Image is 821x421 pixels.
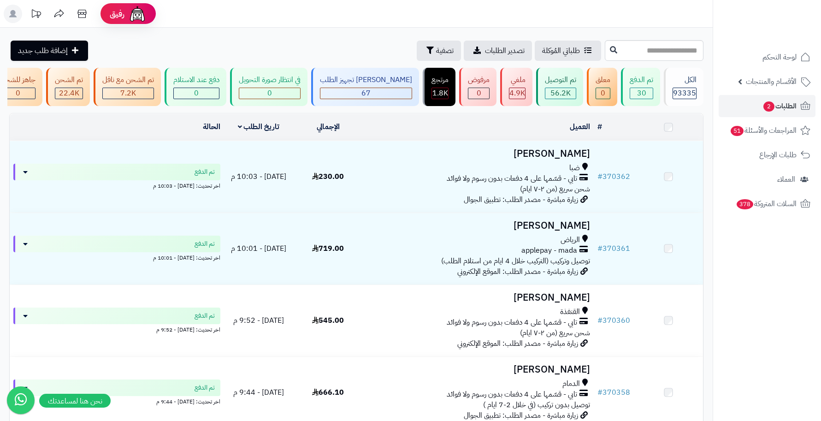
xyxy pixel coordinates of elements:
[228,68,309,106] a: في انتظار صورة التحويل 0
[0,88,35,99] div: 0
[468,88,489,99] div: 0
[545,88,576,99] div: 56201
[128,5,147,23] img: ai-face.png
[231,171,286,182] span: [DATE] - 10:03 م
[719,46,815,68] a: لوحة التحكم
[545,75,576,85] div: تم التوصيل
[597,121,602,132] a: #
[457,266,578,277] span: زيارة مباشرة - مصدر الطلب: الموقع الإلكتروني
[13,252,220,262] div: اخر تحديث: [DATE] - 10:01 م
[737,199,753,209] span: 378
[432,88,448,99] span: 1.8K
[719,119,815,142] a: المراجعات والأسئلة51
[520,184,590,195] span: شحن سريع (من ٢-٧ ايام)
[464,41,532,61] a: تصدير الطلبات
[320,75,412,85] div: [PERSON_NAME] تجهيز الطلب
[238,121,280,132] a: تاريخ الطلب
[477,88,481,99] span: 0
[542,45,580,56] span: طلباتي المُوكلة
[267,88,272,99] span: 0
[597,171,630,182] a: #370362
[758,25,812,44] img: logo-2.png
[18,45,68,56] span: إضافة طلب جديد
[13,180,220,190] div: اخر تحديث: [DATE] - 10:03 م
[731,126,744,136] span: 51
[550,88,571,99] span: 56.2K
[317,121,340,132] a: الإجمالي
[312,315,344,326] span: 545.00
[464,194,578,205] span: زيارة مباشرة - مصدر الطلب: تطبيق الجوال
[312,171,344,182] span: 230.00
[597,243,602,254] span: #
[719,168,815,190] a: العملاء
[432,88,448,99] div: 1783
[464,410,578,421] span: زيارة مباشرة - مصدر الطلب: تطبيق الجوال
[13,324,220,334] div: اخر تحديث: [DATE] - 9:52 م
[483,399,590,410] span: توصيل بدون تركيب (في خلال 2-7 ايام )
[55,88,83,99] div: 22380
[447,173,577,184] span: تابي - قسّمها على 4 دفعات بدون رسوم ولا فوائد
[174,88,219,99] div: 0
[320,88,412,99] div: 67
[630,88,653,99] div: 30
[763,101,774,112] span: 2
[195,239,215,249] span: تم الدفع
[163,68,228,106] a: دفع عند الاستلام 0
[457,338,578,349] span: زيارة مباشرة - مصدر الطلب: الموقع الإلكتروني
[361,88,371,99] span: 67
[13,396,220,406] div: اخر تحديث: [DATE] - 9:44 م
[520,327,590,338] span: شحن سريع (من ٢-٧ ايام)
[55,75,83,85] div: تم الشحن
[366,220,590,231] h3: [PERSON_NAME]
[417,41,461,61] button: تصفية
[366,364,590,375] h3: [PERSON_NAME]
[570,121,590,132] a: العميل
[719,144,815,166] a: طلبات الإرجاع
[309,68,421,106] a: [PERSON_NAME] تجهيز الطلب 67
[719,95,815,117] a: الطلبات2
[102,75,154,85] div: تم الشحن مع ناقل
[673,75,697,85] div: الكل
[596,88,610,99] div: 0
[560,307,580,317] span: القنفذة
[730,124,797,137] span: المراجعات والأسئلة
[597,315,630,326] a: #370360
[92,68,163,106] a: تم الشحن مع ناقل 7.2K
[312,387,344,398] span: 666.10
[239,75,301,85] div: في انتظار صورة التحويل
[485,45,525,56] span: تصدير الطلبات
[110,8,124,19] span: رفيق
[673,88,696,99] span: 93335
[597,387,630,398] a: #370358
[498,68,534,106] a: ملغي 4.9K
[597,171,602,182] span: #
[597,387,602,398] span: #
[195,167,215,177] span: تم الدفع
[468,75,490,85] div: مرفوض
[619,68,662,106] a: تم الدفع 30
[447,317,577,328] span: تابي - قسّمها على 4 دفعات بدون رسوم ولا فوائد
[44,68,92,106] a: تم الشحن 22.4K
[194,88,199,99] span: 0
[509,88,525,99] div: 4937
[597,243,630,254] a: #370361
[719,193,815,215] a: السلات المتروكة378
[173,75,219,85] div: دفع عند الاستلام
[736,197,797,210] span: السلات المتروكة
[597,315,602,326] span: #
[431,75,449,85] div: مرتجع
[231,243,286,254] span: [DATE] - 10:01 م
[509,75,526,85] div: ملغي
[312,243,344,254] span: 719.00
[596,75,610,85] div: معلق
[509,88,525,99] span: 4.9K
[195,311,215,320] span: تم الدفع
[203,121,220,132] a: الحالة
[601,88,605,99] span: 0
[777,173,795,186] span: العملاء
[233,387,284,398] span: [DATE] - 9:44 م
[534,68,585,106] a: تم التوصيل 56.2K
[561,235,580,245] span: الرياض
[195,383,215,392] span: تم الدفع
[447,389,577,400] span: تابي - قسّمها على 4 دفعات بدون رسوم ولا فوائد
